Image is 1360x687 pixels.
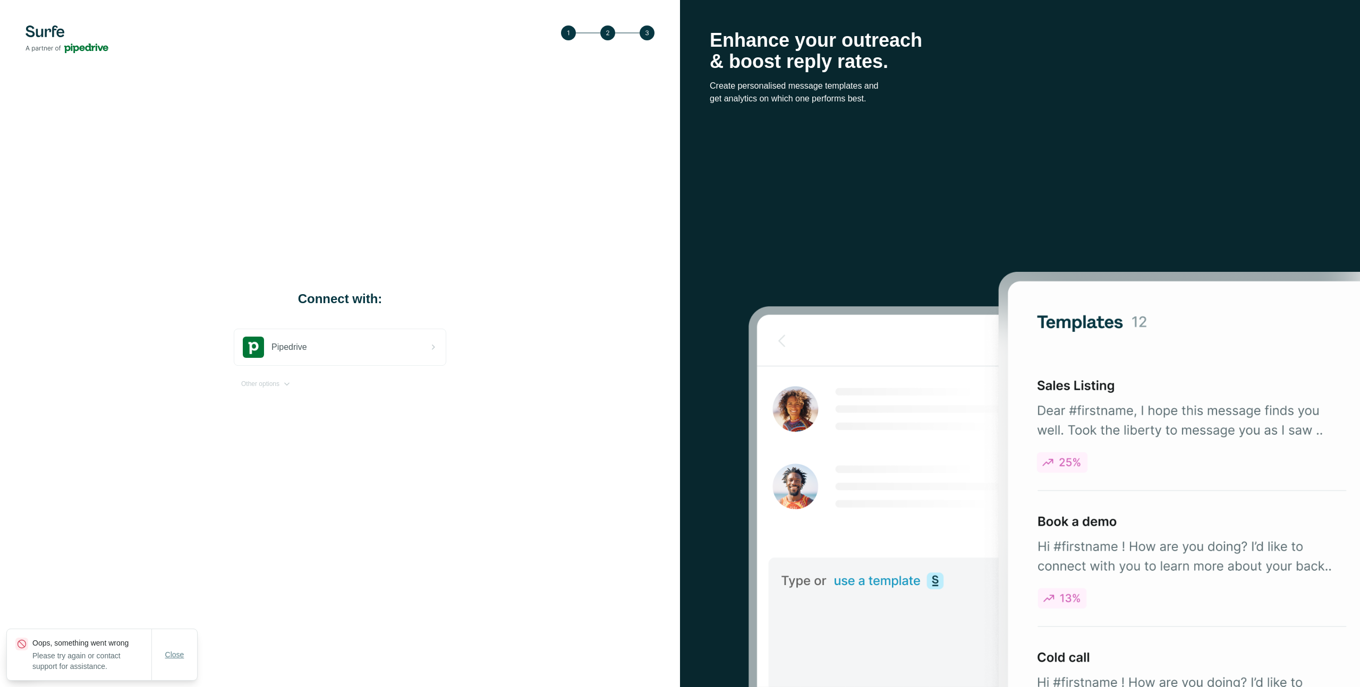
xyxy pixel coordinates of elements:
span: Other options [241,379,279,389]
img: Step 3 [561,25,654,40]
h1: Connect with: [234,290,446,307]
p: Enhance your outreach [710,30,1330,51]
img: Surfe Stock Photo - Selling good vibes [748,272,1360,687]
span: Close [165,649,184,660]
img: Surfe's logo [25,25,108,53]
p: & boost reply rates. [710,51,1330,72]
button: Close [158,645,192,664]
img: pipedrive's logo [243,337,264,358]
p: Oops, something went wrong [32,638,151,648]
p: Create personalised message templates and [710,80,1330,92]
span: Pipedrive [271,341,307,354]
p: Please try again or contact support for assistance. [32,650,151,672]
p: get analytics on which one performs best. [710,92,1330,105]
